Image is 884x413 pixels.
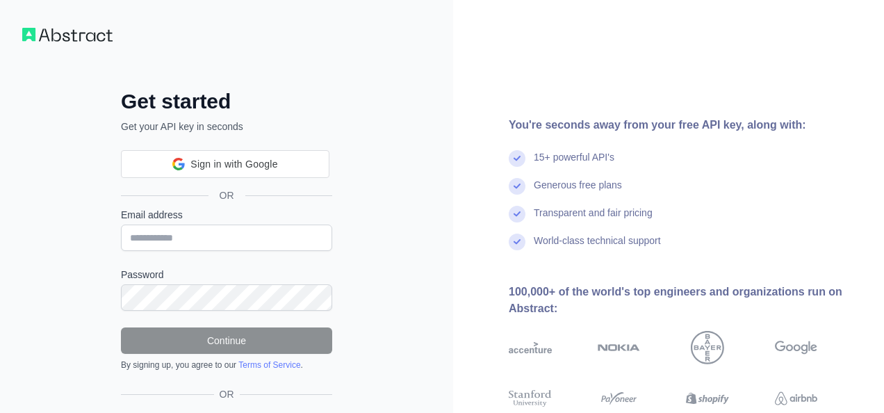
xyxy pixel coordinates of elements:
[509,117,862,133] div: You're seconds away from your free API key, along with:
[534,206,653,234] div: Transparent and fair pricing
[509,178,525,195] img: check mark
[22,28,113,42] img: Workflow
[509,150,525,167] img: check mark
[534,178,622,206] div: Generous free plans
[509,388,552,410] img: stanford university
[121,208,332,222] label: Email address
[598,331,641,364] img: nokia
[121,120,332,133] p: Get your API key in seconds
[121,359,332,371] div: By signing up, you agree to our .
[121,327,332,354] button: Continue
[121,89,332,114] h2: Get started
[214,387,240,401] span: OR
[509,234,525,250] img: check mark
[238,360,300,370] a: Terms of Service
[208,188,245,202] span: OR
[509,206,525,222] img: check mark
[121,268,332,282] label: Password
[509,284,862,317] div: 100,000+ of the world's top engineers and organizations run on Abstract:
[775,331,818,364] img: google
[121,150,329,178] div: Sign in with Google
[598,388,641,410] img: payoneer
[775,388,818,410] img: airbnb
[691,331,724,364] img: bayer
[509,331,552,364] img: accenture
[534,234,661,261] div: World-class technical support
[534,150,614,178] div: 15+ powerful API's
[686,388,729,410] img: shopify
[190,157,277,172] span: Sign in with Google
